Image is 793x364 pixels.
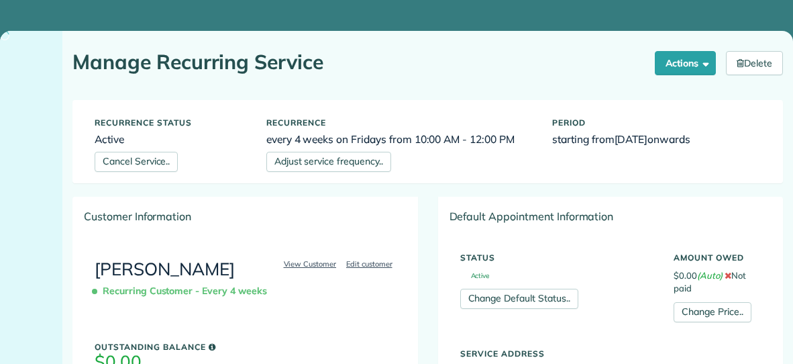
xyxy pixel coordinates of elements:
[460,349,761,358] h5: Service Address
[439,197,783,235] div: Default Appointment Information
[655,51,717,75] button: Actions
[72,51,645,73] h1: Manage Recurring Service
[674,302,751,322] a: Change Price..
[460,289,578,309] a: Change Default Status..
[342,258,396,270] a: Edit customer
[73,197,418,235] div: Customer Information
[280,258,341,270] a: View Customer
[95,279,272,303] span: Recurring Customer - Every 4 weeks
[460,273,490,279] span: Active
[460,253,654,262] h5: Status
[95,118,246,127] h5: Recurrence status
[95,343,396,351] h5: Outstanding Balance
[266,152,391,172] a: Adjust service frequency..
[674,253,760,262] h5: Amount Owed
[615,132,648,146] span: [DATE]
[726,51,783,75] a: Delete
[552,134,761,145] h6: starting from onwards
[697,270,723,281] em: (Auto)
[266,118,532,127] h5: Recurrence
[95,258,235,280] a: [PERSON_NAME]
[95,134,246,145] h6: Active
[266,134,532,145] h6: every 4 weeks on Fridays from 10:00 AM - 12:00 PM
[664,246,770,322] div: $0.00 Not paid
[95,152,178,172] a: Cancel Service..
[552,118,761,127] h5: Period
